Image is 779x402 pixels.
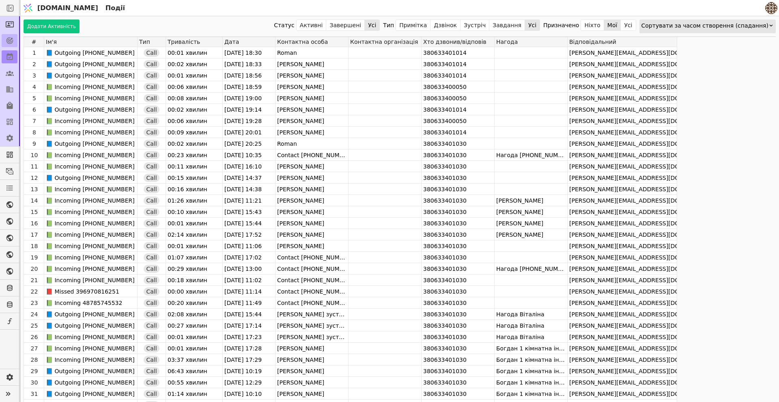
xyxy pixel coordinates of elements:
[139,39,150,45] span: Тип
[223,309,275,320] div: [DATE] 15:44
[166,365,222,377] div: 06:43 хвилин
[422,229,494,240] div: 380633401030
[495,388,567,400] div: Богдан 1 кімнатна інтерес
[275,206,348,218] div: [PERSON_NAME]
[275,229,348,240] div: [PERSON_NAME]
[297,19,327,31] button: Активні
[223,115,275,127] div: [DATE] 19:28
[495,320,567,331] div: Нагода Віталіна
[168,39,200,45] span: Тривалість
[422,81,494,93] div: 380633400050
[144,151,159,159] div: Call
[543,19,579,31] div: Призначено
[166,388,222,400] div: 01:14 хвилин
[275,377,348,388] div: [PERSON_NAME]
[25,58,44,70] div: 2
[275,93,348,104] div: [PERSON_NAME]
[495,149,567,161] div: Нагода [PHONE_NUMBER]
[144,140,159,148] div: Call
[422,286,494,297] div: 380633401030
[144,71,159,80] div: Call
[568,58,677,70] div: [PERSON_NAME][EMAIL_ADDRESS][DOMAIN_NAME] (204)
[46,343,137,354] div: 📗 Incoming [PHONE_NUMBER]
[422,172,494,184] div: 380633401030
[144,106,159,114] div: Call
[422,218,494,229] div: 380633401030
[422,195,494,206] div: 380633401030
[223,240,275,252] div: [DATE] 11:06
[144,390,159,398] div: Call
[25,161,44,172] div: 11
[223,206,275,218] div: [DATE] 15:43
[568,365,677,377] div: [PERSON_NAME][EMAIL_ADDRESS][DOMAIN_NAME] (204)
[46,127,137,138] div: 📗 Incoming [PHONE_NUMBER]
[275,354,348,365] div: [PERSON_NAME]
[568,81,677,93] div: [PERSON_NAME][EMAIL_ADDRESS][DOMAIN_NAME] (204)
[422,274,494,286] div: 380633401030
[495,343,567,354] div: Богдан 1 кімнатна інтерес
[568,377,677,388] div: [PERSON_NAME][EMAIL_ADDRESS][DOMAIN_NAME] (204)
[223,104,275,115] div: [DATE] 19:14
[277,39,328,45] span: Контактна особа
[275,195,348,206] div: [PERSON_NAME]
[166,138,222,149] div: 00:02 хвилин
[568,309,677,320] div: [PERSON_NAME][EMAIL_ADDRESS][DOMAIN_NAME] (204)
[568,286,677,297] div: [PERSON_NAME][EMAIL_ADDRESS][DOMAIN_NAME] (204)
[223,161,275,172] div: [DATE] 16:10
[25,263,44,274] div: 20
[275,309,348,320] div: [PERSON_NAME] зустріч 13.08
[144,162,159,171] div: Call
[568,138,677,149] div: [PERSON_NAME][EMAIL_ADDRESS][DOMAIN_NAME] (204)
[25,297,44,309] div: 23
[166,229,222,240] div: 02:14 хвилин
[568,263,677,274] div: [PERSON_NAME][EMAIL_ADDRESS][DOMAIN_NAME] (204)
[46,252,137,263] div: 📗 Incoming [PHONE_NUMBER]
[25,195,44,206] div: 14
[25,343,44,354] div: 27
[422,320,494,331] div: 380633401030
[275,240,348,252] div: [PERSON_NAME]
[166,195,222,206] div: 01:26 хвилин
[102,3,125,13] h2: Події
[25,320,44,331] div: 25
[166,161,222,172] div: 00:11 хвилин
[166,377,222,388] div: 00:55 хвилин
[46,229,137,240] div: 📗 Incoming [PHONE_NUMBER]
[423,39,486,45] span: Хто дзвонив/відповів
[144,356,159,364] div: Call
[223,127,275,138] div: [DATE] 20:01
[24,37,44,47] div: #
[568,206,677,218] div: [PERSON_NAME][EMAIL_ADDRESS][DOMAIN_NAME] (204)
[224,39,239,45] span: Дата
[495,365,567,377] div: Богдан 1 кімнатна інтерес
[495,354,567,365] div: Богдан 1 кімнатна інтерес
[166,115,222,127] div: 00:06 хвилин
[430,19,461,31] button: Дзвінок
[46,149,137,160] div: 📗 Incoming [PHONE_NUMBER]
[765,2,777,14] img: 4183bec8f641d0a1985368f79f6ed469
[223,70,275,81] div: [DATE] 18:56
[166,70,222,81] div: 00:01 хвилин
[422,138,494,149] div: 380633401030
[604,19,621,31] button: Мої
[22,0,34,16] img: Logo
[25,252,44,263] div: 19
[422,149,494,161] div: 380633401030
[144,197,159,205] div: Call
[46,218,137,229] div: 📗 Incoming [PHONE_NUMBER]
[223,354,275,365] div: [DATE] 17:29
[25,93,44,104] div: 5
[568,104,677,115] div: [PERSON_NAME][EMAIL_ADDRESS][DOMAIN_NAME] (204)
[275,149,348,161] div: Contact [PHONE_NUMBER]
[422,58,494,70] div: 380633401014
[568,70,677,81] div: [PERSON_NAME][EMAIL_ADDRESS][DOMAIN_NAME] (204)
[25,184,44,195] div: 13
[25,115,44,127] div: 7
[422,263,494,274] div: 380633401030
[275,161,348,172] div: [PERSON_NAME]
[275,218,348,229] div: [PERSON_NAME]
[166,218,222,229] div: 00:01 хвилин
[223,149,275,161] div: [DATE] 10:35
[144,265,159,273] div: Call
[275,343,348,354] div: [PERSON_NAME]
